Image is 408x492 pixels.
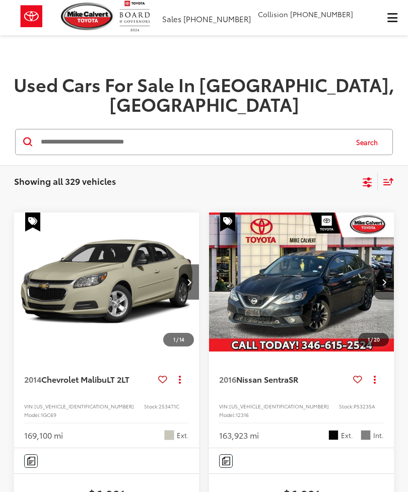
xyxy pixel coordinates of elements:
[361,174,374,189] button: Select filters
[175,336,179,343] span: /
[339,402,354,410] span: Stock:
[179,335,184,343] span: 14
[236,411,249,418] span: 12316
[219,402,229,410] span: VIN:
[34,402,134,410] span: [US_VEHICLE_IDENTIFICATION_NUMBER]
[236,373,289,385] span: Nissan Sentra
[179,375,181,383] span: dropdown dots
[209,213,395,353] img: 2016 Nissan Sentra SR
[14,213,200,353] img: 2014 Chevrolet Malibu LT 2LT
[374,375,376,383] span: dropdown dots
[173,335,175,343] span: 1
[107,373,129,385] span: LT 2LT
[162,13,181,24] span: Sales
[374,264,394,300] button: Next image
[24,430,63,441] div: 169,100 mi
[27,457,35,465] img: Comments
[289,373,298,385] span: SR
[209,213,395,352] div: 2016 Nissan Sentra SR 0
[220,213,235,232] span: Special
[219,374,349,385] a: 2016Nissan SentraSR
[61,3,114,30] img: Mike Calvert Toyota
[24,402,34,410] span: VIN:
[219,373,236,385] span: 2016
[219,454,233,468] button: Comments
[374,335,380,343] span: 20
[14,213,200,352] div: 2014 Chevrolet Malibu LT 2LT 0
[24,454,38,468] button: Comments
[341,431,353,440] span: Ext.
[24,374,154,385] a: 2014Chevrolet MalibuLT 2LT
[14,175,116,187] span: Showing all 329 vehicles
[41,411,56,418] span: 1GC69
[24,373,41,385] span: 2014
[229,402,329,410] span: [US_VEHICLE_IDENTIFICATION_NUMBER]
[159,402,179,410] span: 253471C
[222,457,230,465] img: Comments
[219,411,236,418] span: Model:
[177,431,189,440] span: Ext.
[361,430,371,440] span: Charcoal
[144,402,159,410] span: Stock:
[290,9,353,19] span: [PHONE_NUMBER]
[368,335,370,343] span: 1
[41,373,107,385] span: Chevrolet Malibu
[219,430,259,441] div: 163,923 mi
[14,213,200,352] a: 2014 Chevrolet Malibu LT 2LT2014 Chevrolet Malibu LT 2LT2014 Chevrolet Malibu LT 2LT2014 Chevrole...
[24,411,41,418] span: Model:
[378,173,394,190] button: Select sort value
[179,264,199,300] button: Next image
[40,130,347,154] input: Search by Make, Model, or Keyword
[25,213,40,232] span: Special
[209,213,395,352] a: 2016 Nissan Sentra SR2016 Nissan Sentra SR2016 Nissan Sentra SR2016 Nissan Sentra SR
[183,13,251,24] span: [PHONE_NUMBER]
[164,430,174,440] span: Champagne Silver Metallic
[370,336,374,343] span: /
[347,129,392,155] button: Search
[171,370,189,388] button: Actions
[258,9,288,19] span: Collision
[354,402,375,410] span: P53235A
[366,370,384,388] button: Actions
[328,430,338,440] span: Super Black
[373,431,384,440] span: Int.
